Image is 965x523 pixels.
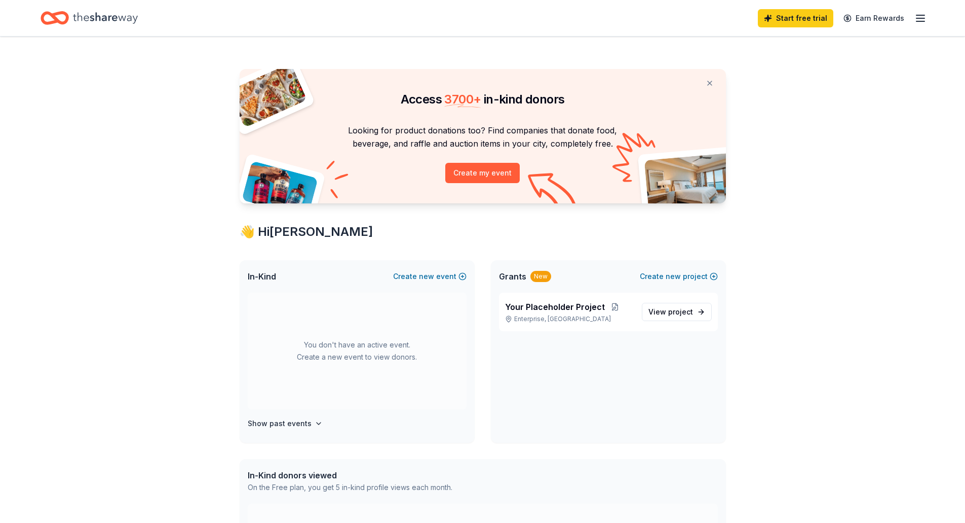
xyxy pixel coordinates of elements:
span: Access in-kind donors [401,92,565,107]
div: In-Kind donors viewed [248,469,452,481]
h4: Show past events [248,417,312,430]
span: new [419,270,434,283]
div: You don't have an active event. Create a new event to view donors. [248,293,467,409]
img: Pizza [228,63,307,128]
a: Start free trial [758,9,833,27]
a: View project [642,303,712,321]
button: Createnewevent [393,270,467,283]
span: View [648,306,693,318]
span: 3700 + [444,92,481,107]
div: 👋 Hi [PERSON_NAME] [240,224,726,240]
p: Enterprise, [GEOGRAPHIC_DATA] [505,315,634,323]
p: Looking for product donations too? Find companies that donate food, beverage, and raffle and auct... [252,124,714,151]
span: In-Kind [248,270,276,283]
a: Earn Rewards [837,9,910,27]
button: Create my event [445,163,520,183]
span: new [666,270,681,283]
span: Your Placeholder Project [505,301,605,313]
img: Curvy arrow [528,173,578,211]
button: Createnewproject [640,270,718,283]
div: On the Free plan, you get 5 in-kind profile views each month. [248,481,452,494]
div: New [530,271,551,282]
span: Grants [499,270,526,283]
button: Show past events [248,417,323,430]
a: Home [41,6,138,30]
span: project [668,307,693,316]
